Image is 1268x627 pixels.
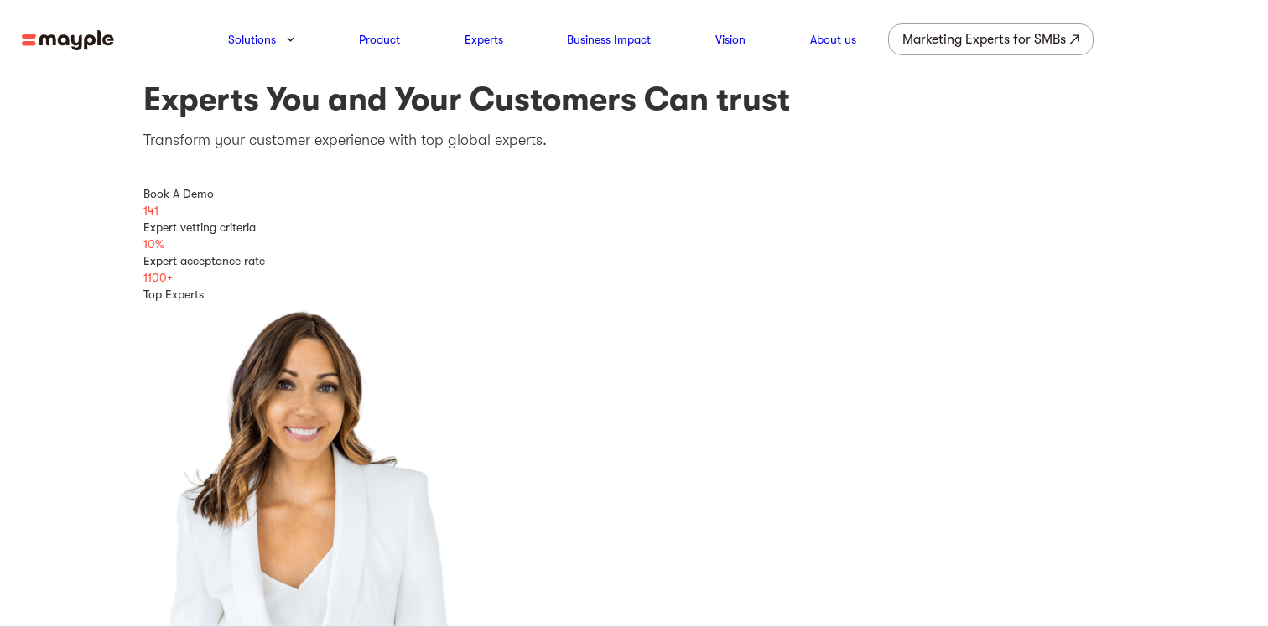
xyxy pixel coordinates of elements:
div: 141 [143,202,1125,219]
a: Product [359,29,400,49]
p: Transform your customer experience with top global experts. [143,129,1125,152]
div: Book A Demo [143,185,1125,202]
div: Top Experts [143,286,1125,303]
div: 1100+ [143,269,1125,286]
a: About us [810,29,856,49]
div: Expert vetting criteria [143,219,1125,236]
a: Experts [465,29,503,49]
div: Expert acceptance rate [143,252,1125,269]
a: Vision [715,29,746,49]
img: mayple-logo [22,30,114,51]
div: 10% [143,236,1125,252]
a: Solutions [228,29,276,49]
h1: Experts You and Your Customers Can trust [143,79,1125,120]
a: Marketing Experts for SMBs [888,23,1094,55]
a: Business Impact [567,29,651,49]
img: arrow-down [287,37,294,42]
div: Marketing Experts for SMBs [902,28,1066,51]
